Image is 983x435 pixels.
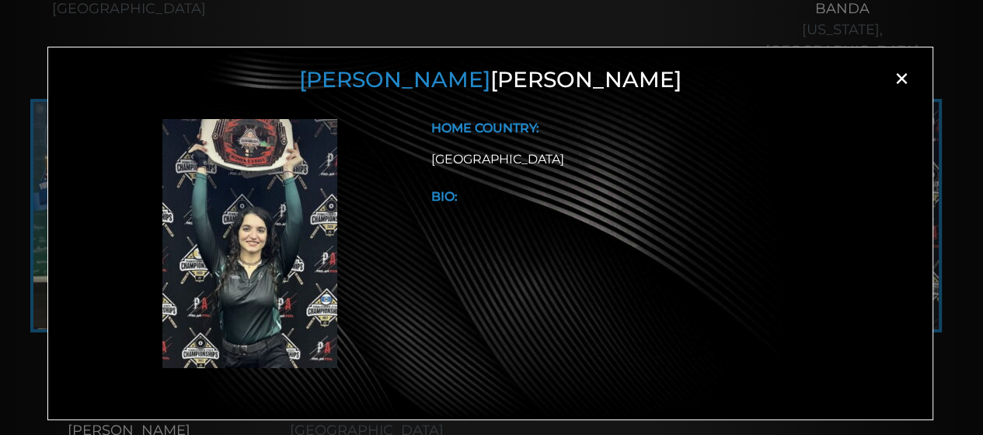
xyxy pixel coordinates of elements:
span: × [890,67,913,90]
div: [GEOGRAPHIC_DATA] [431,150,894,169]
b: BIO: [431,189,458,204]
h3: [PERSON_NAME] [68,67,913,93]
b: HOME COUNTRY: [431,121,539,135]
img: Ashley Benoit [162,119,337,368]
span: [PERSON_NAME] [299,66,490,93]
